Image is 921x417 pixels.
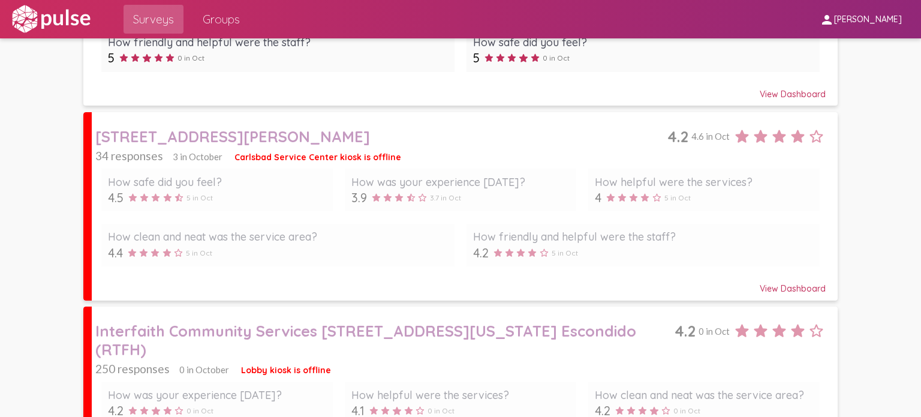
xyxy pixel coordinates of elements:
[473,230,814,244] div: How friendly and helpful were the staff?
[351,190,367,205] span: 3.9
[234,152,401,163] span: Carlsbad Service Center kiosk is offline
[173,151,222,162] span: 3 in October
[810,8,911,30] button: [PERSON_NAME]
[241,365,331,376] span: Lobby kiosk is offline
[108,50,115,65] span: 5
[595,190,601,205] span: 4
[108,175,327,189] div: How safe did you feel?
[473,245,489,260] span: 4.2
[179,364,229,375] span: 0 in October
[108,35,449,49] div: How friendly and helpful were the staff?
[186,248,212,257] span: 5 in Oct
[10,4,92,34] img: white-logo.svg
[193,5,249,34] a: Groups
[186,406,213,415] span: 0 in Oct
[133,8,174,30] span: Surveys
[543,53,570,62] span: 0 in Oct
[430,193,461,202] span: 3.7 in Oct
[95,322,675,359] div: Interfaith Community Services [STREET_ADDRESS][US_STATE] Escondido (RTFH)
[675,322,696,340] span: 4.2
[203,8,240,30] span: Groups
[664,193,691,202] span: 5 in Oct
[595,175,814,189] div: How helpful were the services?
[95,78,826,100] div: View Dashboard
[177,53,204,62] span: 0 in Oct
[108,245,123,260] span: 4.4
[95,127,667,146] div: [STREET_ADDRESS][PERSON_NAME]
[473,50,480,65] span: 5
[552,248,578,257] span: 5 in Oct
[595,388,814,402] div: How clean and neat was the service area?
[673,406,700,415] span: 0 in Oct
[95,272,826,294] div: View Dashboard
[699,326,730,337] span: 0 in Oct
[834,14,902,25] span: [PERSON_NAME]
[95,362,170,376] span: 250 responses
[473,35,814,49] div: How safe did you feel?
[124,5,183,34] a: Surveys
[186,193,213,202] span: 5 in Oct
[108,388,327,402] div: How was your experience [DATE]?
[95,149,163,163] span: 34 responses
[351,175,570,189] div: How was your experience [DATE]?
[428,406,455,415] span: 0 in Oct
[83,112,838,301] a: [STREET_ADDRESS][PERSON_NAME]4.24.6 in Oct34 responses3 in OctoberCarlsbad Service Center kiosk i...
[351,388,570,402] div: How helpful were the services?
[108,190,124,205] span: 4.5
[667,127,688,146] span: 4.2
[820,13,834,27] mat-icon: person
[691,131,730,142] span: 4.6 in Oct
[108,230,449,244] div: How clean and neat was the service area?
